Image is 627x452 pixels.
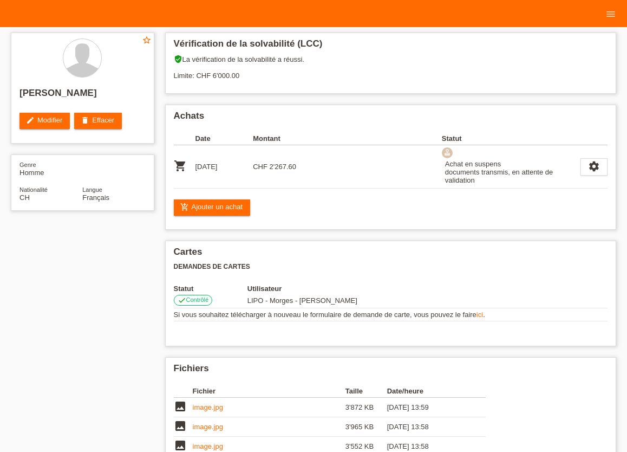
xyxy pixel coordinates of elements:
[345,398,387,417] td: 3'872 KB
[74,113,122,129] a: deleteEffacer
[142,35,152,47] a: star_border
[600,10,622,17] a: menu
[253,132,311,145] th: Montant
[19,186,48,193] span: Nationalité
[174,439,187,452] i: image
[174,308,608,321] td: Si vous souhaitez télécharger à nouveau le formulaire de demande de carte, vous pouvez le faire .
[19,193,30,202] span: Suisse
[174,285,247,293] th: Statut
[19,160,82,177] div: Homme
[387,417,471,437] td: [DATE] 13:58
[174,247,608,263] h2: Cartes
[174,419,187,432] i: image
[174,38,608,55] h2: Vérification de la solvabilité (LCC)
[174,55,182,63] i: verified_user
[142,35,152,45] i: star_border
[81,116,89,125] i: delete
[442,158,580,186] div: Achat en suspens documents transmis, en attente de validation
[443,148,451,156] i: approval
[186,296,209,303] span: Contrôlé
[387,398,471,417] td: [DATE] 13:59
[345,385,387,398] th: Taille
[19,162,36,168] span: Genre
[588,160,600,172] i: settings
[19,113,70,129] a: editModifier
[82,186,102,193] span: Langue
[193,385,345,398] th: Fichier
[174,263,608,271] h3: Demandes de cartes
[247,296,357,305] span: 01.10.2025
[387,385,471,398] th: Date/heure
[178,296,186,305] i: check
[180,203,189,211] i: add_shopping_cart
[174,199,251,216] a: add_shopping_cartAjouter un achat
[174,111,608,127] h2: Achats
[247,285,421,293] th: Utilisateur
[19,88,146,104] h2: [PERSON_NAME]
[605,9,616,20] i: menu
[174,55,608,88] div: La vérification de la solvabilité a réussi. Limite: CHF 6'000.00
[193,442,223,450] a: image.jpg
[195,132,253,145] th: Date
[345,417,387,437] td: 3'965 KB
[174,400,187,413] i: image
[253,145,311,189] td: CHF 2'267.60
[476,311,483,319] a: ici
[26,116,35,125] i: edit
[442,132,580,145] th: Statut
[174,363,608,379] h2: Fichiers
[174,159,187,172] i: POSP00028184
[193,403,223,411] a: image.jpg
[82,193,109,202] span: Français
[195,145,253,189] td: [DATE]
[193,423,223,431] a: image.jpg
